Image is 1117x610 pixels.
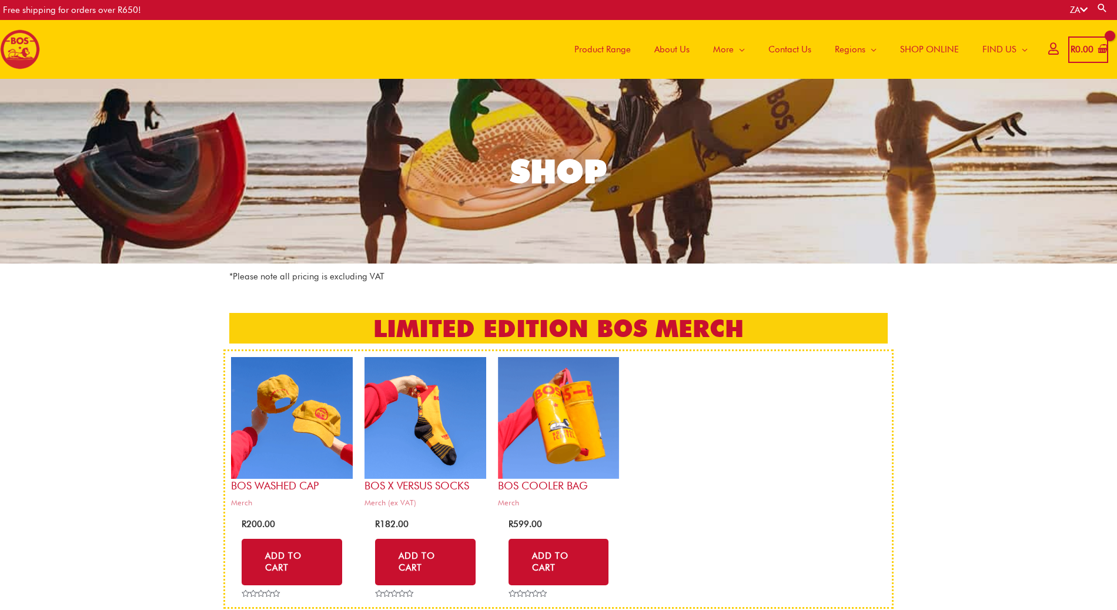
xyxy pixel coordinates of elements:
[701,20,757,79] a: More
[900,32,959,67] span: SHOP ONLINE
[888,20,971,79] a: SHOP ONLINE
[229,313,888,344] h2: LIMITED EDITION BOS MERCH
[364,479,486,492] h2: BOS x Versus Socks
[509,519,513,529] span: R
[498,498,620,508] span: Merch
[375,519,380,529] span: R
[364,498,486,508] span: Merch (ex VAT)
[231,357,353,479] img: bos cap
[242,519,275,529] bdi: 200.00
[835,32,865,67] span: Regions
[654,32,690,67] span: About Us
[242,539,342,585] a: Add to cart: “BOS Washed Cap”
[509,539,609,585] a: Add to cart: “BOS Cooler bag”
[509,519,542,529] bdi: 599.00
[375,519,409,529] bdi: 182.00
[574,32,631,67] span: Product Range
[364,357,486,479] img: bos x versus socks
[563,20,643,79] a: Product Range
[768,32,811,67] span: Contact Us
[231,498,353,508] span: Merch
[643,20,701,79] a: About Us
[1068,36,1108,63] a: View Shopping Cart, empty
[1071,44,1093,55] bdi: 0.00
[713,32,734,67] span: More
[823,20,888,79] a: Regions
[757,20,823,79] a: Contact Us
[231,357,353,512] a: BOS Washed CapMerch
[1071,44,1075,55] span: R
[1070,5,1088,15] a: ZA
[229,269,888,284] p: *Please note all pricing is excluding VAT
[242,519,246,529] span: R
[498,479,620,492] h2: BOS Cooler bag
[510,155,607,188] div: SHOP
[554,20,1039,79] nav: Site Navigation
[364,357,486,512] a: BOS x Versus SocksMerch (ex VAT)
[498,357,620,512] a: BOS Cooler bagMerch
[1096,2,1108,14] a: Search button
[498,357,620,479] img: bos cooler bag
[982,32,1016,67] span: FIND US
[231,479,353,492] h2: BOS Washed Cap
[375,539,476,585] a: Select options for “BOS x Versus Socks”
